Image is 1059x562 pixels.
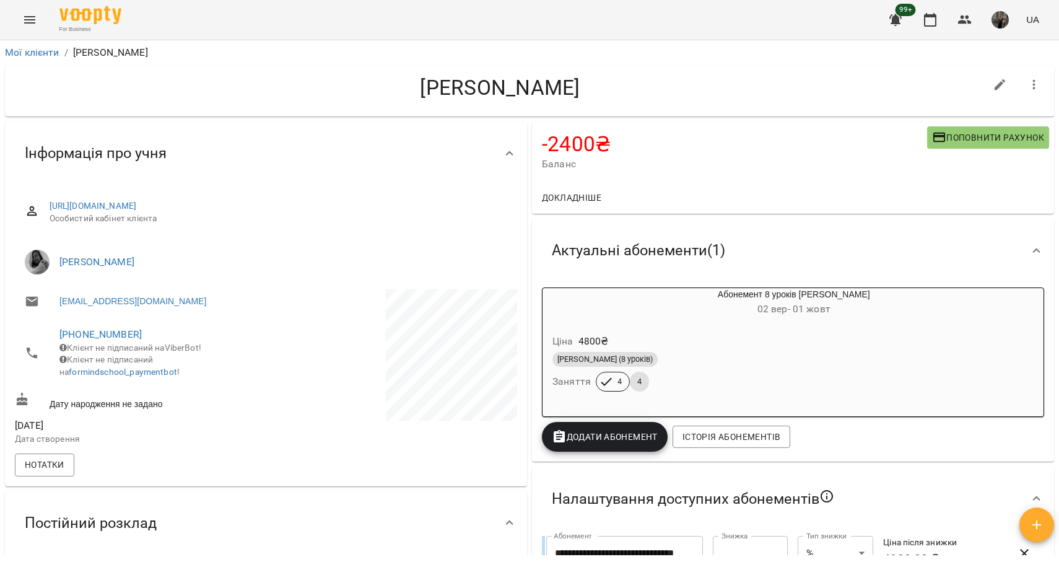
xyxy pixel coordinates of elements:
h6: Заняття [552,373,591,390]
span: Баланс [542,157,927,172]
a: [EMAIL_ADDRESS][DOMAIN_NAME] [59,295,206,307]
button: Нотатки [15,454,74,476]
span: Інформація про учня [25,144,167,163]
h6: Ціна [552,333,573,350]
img: Voopty Logo [59,6,121,24]
li: / [64,45,68,60]
span: Поповнити рахунок [932,130,1044,145]
p: [PERSON_NAME] [73,45,148,60]
h6: Ціна після знижки [883,536,1001,550]
span: Докладніше [542,190,601,205]
div: Інформація про учня [5,121,527,185]
a: [URL][DOMAIN_NAME] [50,201,137,211]
div: Абонемент 8 уроків Індив Дорослі [543,288,602,318]
button: UA [1021,8,1044,31]
img: Ліза Пилипенко [25,250,50,274]
div: Постійний розклад [5,491,527,555]
svg: Якщо не обрано жодного, клієнт зможе побачити всі публічні абонементи [819,489,834,504]
span: Налаштування доступних абонементів [552,489,834,509]
div: Актуальні абонементи(1) [532,219,1054,283]
span: UA [1026,13,1039,26]
span: 02 вер - 01 жовт [757,303,830,315]
span: Клієнт не підписаний на ! [59,354,180,377]
a: Мої клієнти [5,46,59,58]
nav: breadcrumb [5,45,1054,60]
div: Абонемент 8 уроків [PERSON_NAME] [602,288,986,318]
span: Постійний розклад [25,514,157,533]
span: For Business [59,25,121,33]
button: Menu [15,5,45,35]
img: 331913643cd58b990721623a0d187df0.png [991,11,1009,29]
span: Історія абонементів [682,429,780,444]
span: [PERSON_NAME] (8 уроків) [552,354,658,365]
span: 99+ [896,4,916,16]
button: Докладніше [537,187,606,209]
span: Актуальні абонементи ( 1 ) [552,241,725,260]
h4: -2400 ₴ [542,131,927,157]
span: Додати Абонемент [552,429,658,444]
span: 4 [610,376,629,387]
button: Поповнити рахунок [927,126,1049,149]
span: Особистий кабінет клієнта [50,213,507,225]
button: Абонемент 8 уроків [PERSON_NAME]02 вер- 01 жовтЦіна4800₴[PERSON_NAME] (8 уроків)Заняття44 [543,288,986,406]
span: Клієнт не підписаний на ViberBot! [59,343,201,353]
p: Дата створення [15,433,264,446]
div: Налаштування доступних абонементів [532,467,1054,531]
span: [DATE] [15,418,264,433]
span: 4 [630,376,649,387]
h4: [PERSON_NAME] [15,75,985,100]
div: Дату народження не задано [12,390,266,413]
span: Нотатки [25,457,64,472]
button: Історія абонементів [673,426,790,448]
button: Додати Абонемент [542,422,668,452]
a: [PHONE_NUMBER] [59,328,142,340]
a: formindschool_paymentbot [69,367,177,377]
a: [PERSON_NAME] [59,256,134,268]
p: 4800 ₴ [578,334,609,349]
